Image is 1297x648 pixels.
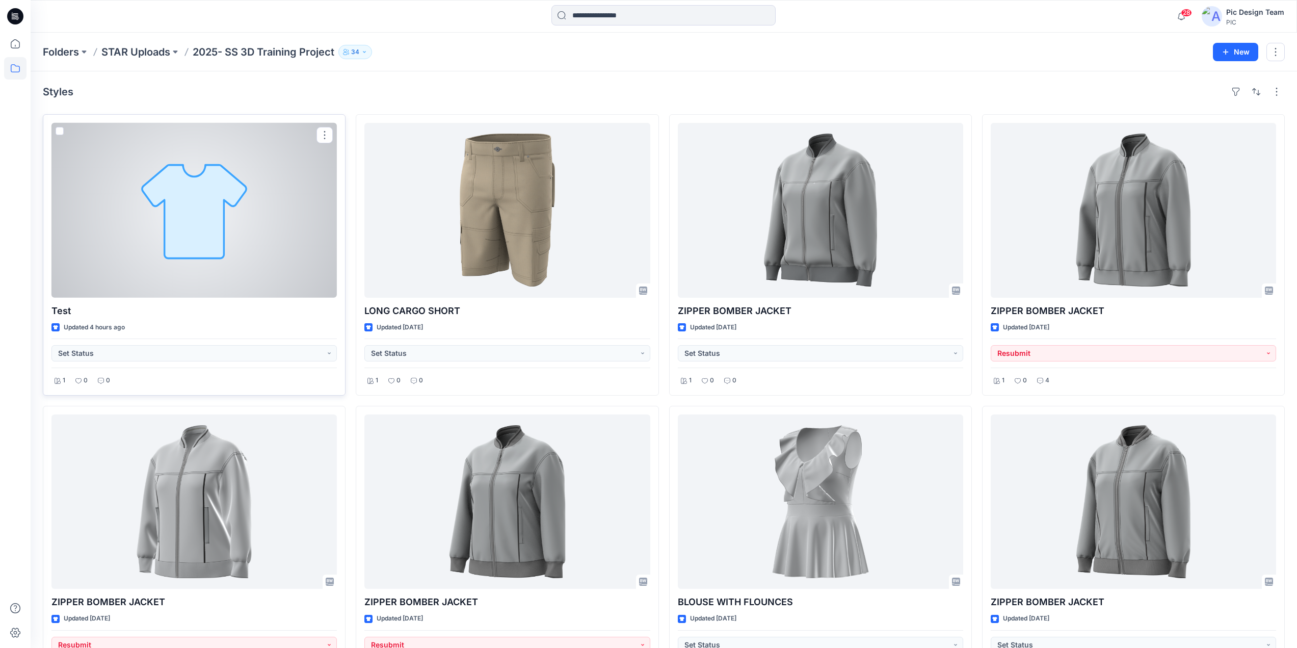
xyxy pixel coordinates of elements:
a: BLOUSE WITH FLOUNCES [678,414,963,589]
p: Updated 4 hours ago [64,322,125,333]
p: 1 [63,375,65,386]
a: LONG CARGO SHORT [364,123,650,298]
h4: Styles [43,86,73,98]
p: ZIPPER BOMBER JACKET [678,304,963,318]
p: Updated [DATE] [1003,613,1049,624]
p: 0 [84,375,88,386]
a: Folders [43,45,79,59]
p: 0 [732,375,736,386]
p: Updated [DATE] [64,613,110,624]
p: Test [51,304,337,318]
p: 2025- SS 3D Training Project [193,45,334,59]
p: 4 [1045,375,1049,386]
p: Updated [DATE] [690,322,736,333]
span: 28 [1181,9,1192,17]
p: 1 [376,375,378,386]
p: 0 [419,375,423,386]
p: Updated [DATE] [690,613,736,624]
p: Updated [DATE] [377,613,423,624]
p: 34 [351,46,359,58]
p: ZIPPER BOMBER JACKET [991,595,1276,609]
p: ZIPPER BOMBER JACKET [991,304,1276,318]
p: 0 [106,375,110,386]
a: Test [51,123,337,298]
p: BLOUSE WITH FLOUNCES [678,595,963,609]
a: ZIPPER BOMBER JACKET [991,123,1276,298]
p: LONG CARGO SHORT [364,304,650,318]
a: ZIPPER BOMBER JACKET [364,414,650,589]
button: New [1213,43,1258,61]
div: PIC [1226,18,1284,26]
a: STAR Uploads [101,45,170,59]
p: Updated [DATE] [377,322,423,333]
p: ZIPPER BOMBER JACKET [51,595,337,609]
button: 34 [338,45,372,59]
img: avatar [1202,6,1222,27]
a: ZIPPER BOMBER JACKET [678,123,963,298]
p: 0 [710,375,714,386]
p: 0 [1023,375,1027,386]
div: Pic Design Team [1226,6,1284,18]
p: 1 [1002,375,1004,386]
p: ZIPPER BOMBER JACKET [364,595,650,609]
p: Updated [DATE] [1003,322,1049,333]
p: 0 [396,375,401,386]
a: ZIPPER BOMBER JACKET [51,414,337,589]
a: ZIPPER BOMBER JACKET [991,414,1276,589]
p: 1 [689,375,692,386]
